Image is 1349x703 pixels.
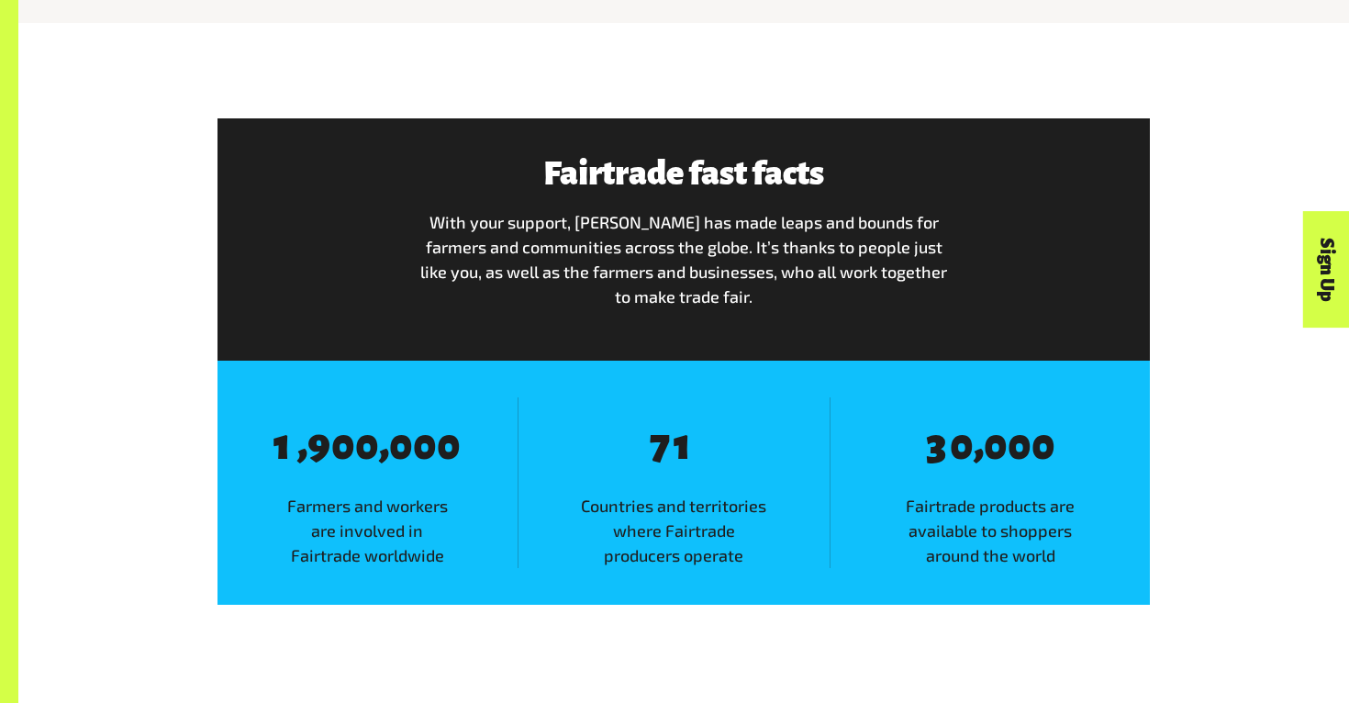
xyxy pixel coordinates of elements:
span: 3 [926,422,950,468]
span: , [379,420,389,466]
span: 0 [389,422,413,468]
span: 0 [355,422,379,468]
span: Fairtrade products are available to shoppers around the world [831,494,1150,568]
span: 0 [331,422,355,468]
span: , [297,420,307,466]
span: 9 [307,422,331,468]
span: 0 [1008,422,1031,468]
span: 0 [413,422,437,468]
span: 0 [437,422,461,468]
span: Countries and territories where Fairtrade producers operate [518,494,830,568]
span: 0 [984,422,1008,468]
span: 7 [650,422,674,468]
span: 0 [950,422,974,468]
span: 1 [273,422,297,468]
span: Farmers and workers are involved in Fairtrade worldwide [217,494,518,568]
span: 1 [674,422,697,468]
h3: Fairtrade fast facts [417,155,952,192]
span: 0 [1031,422,1055,468]
span: , [974,420,984,466]
span: With your support, [PERSON_NAME] has made leaps and bounds for farmers and communities across the... [420,212,947,307]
